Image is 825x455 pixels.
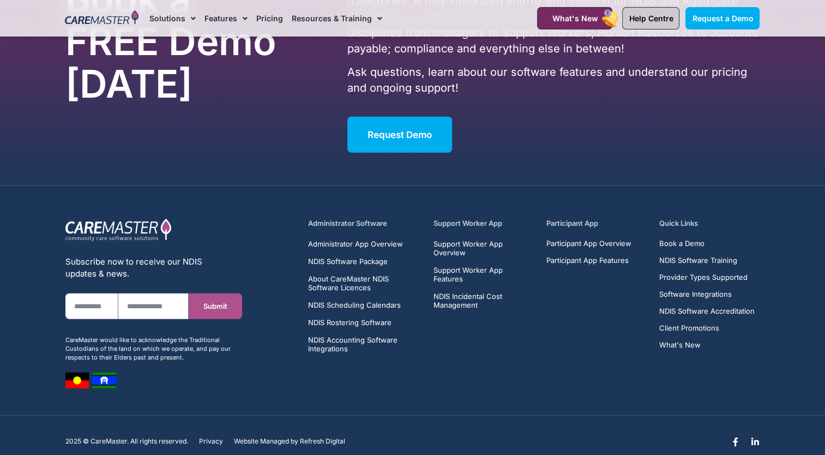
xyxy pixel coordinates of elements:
a: Support Worker App Overview [433,240,534,257]
span: Request Demo [368,129,432,140]
img: image 8 [92,373,116,388]
span: Submit [203,302,227,310]
a: Refresh Digital [300,438,345,445]
img: image 7 [65,373,89,388]
a: Administrator App Overview [308,240,421,248]
a: Software Integrations [659,290,755,298]
span: Help Centre [629,14,673,23]
a: What's New [537,7,612,29]
a: Support Worker App Features [433,266,534,283]
span: Book a Demo [659,240,704,248]
a: NDIS Incidental Cost Management [433,292,534,309]
a: NDIS Scheduling Calendars [308,301,421,309]
a: What's New [659,341,755,349]
span: Website Managed by [234,438,298,445]
h5: Participant App [546,218,647,229]
a: NDIS Software Training [659,256,755,265]
div: CareMaster would like to acknowledge the Traditional Custodians of the land on which we operate, ... [65,336,242,362]
a: NDIS Accounting Software Integrations [308,336,421,353]
span: Client Promotions [659,324,719,332]
img: CareMaster Logo [65,10,138,27]
span: Request a Demo [692,14,753,23]
a: Provider Types Supported [659,273,755,282]
span: What's New [659,341,701,349]
a: Participant App Overview [546,240,631,248]
a: NDIS Rostering Software [308,318,421,327]
p: Ask questions, learn about our software features and understand our pricing and ongoing support! [347,64,760,96]
span: Provider Types Supported [659,273,748,282]
a: Book a Demo [659,240,755,248]
a: Request a Demo [685,7,760,29]
span: NDIS Rostering Software [308,318,392,327]
img: CareMaster Logo Part [65,218,172,242]
p: 2025 © CareMaster. All rights reserved. [65,438,188,445]
h5: Administrator Software [308,218,421,229]
button: Submit [189,294,242,319]
span: NDIS Software Package [308,257,388,266]
span: NDIS Software Training [659,256,737,265]
a: About CareMaster NDIS Software Licences [308,274,421,292]
div: Subscribe now to receive our NDIS updates & news. [65,256,242,280]
a: NDIS Software Accreditation [659,307,755,315]
h5: Quick Links [659,218,760,229]
a: Request Demo [347,117,452,153]
a: Help Centre [622,7,679,29]
a: NDIS Software Package [308,257,421,266]
a: Participant App Features [546,256,631,265]
span: Participant App Features [546,256,629,265]
h5: Support Worker App [433,218,534,229]
span: Software Integrations [659,290,732,298]
span: NDIS Scheduling Calendars [308,301,401,309]
span: What's New [552,14,598,23]
a: Privacy [199,438,223,445]
a: Client Promotions [659,324,755,332]
span: Administrator App Overview [308,240,403,248]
